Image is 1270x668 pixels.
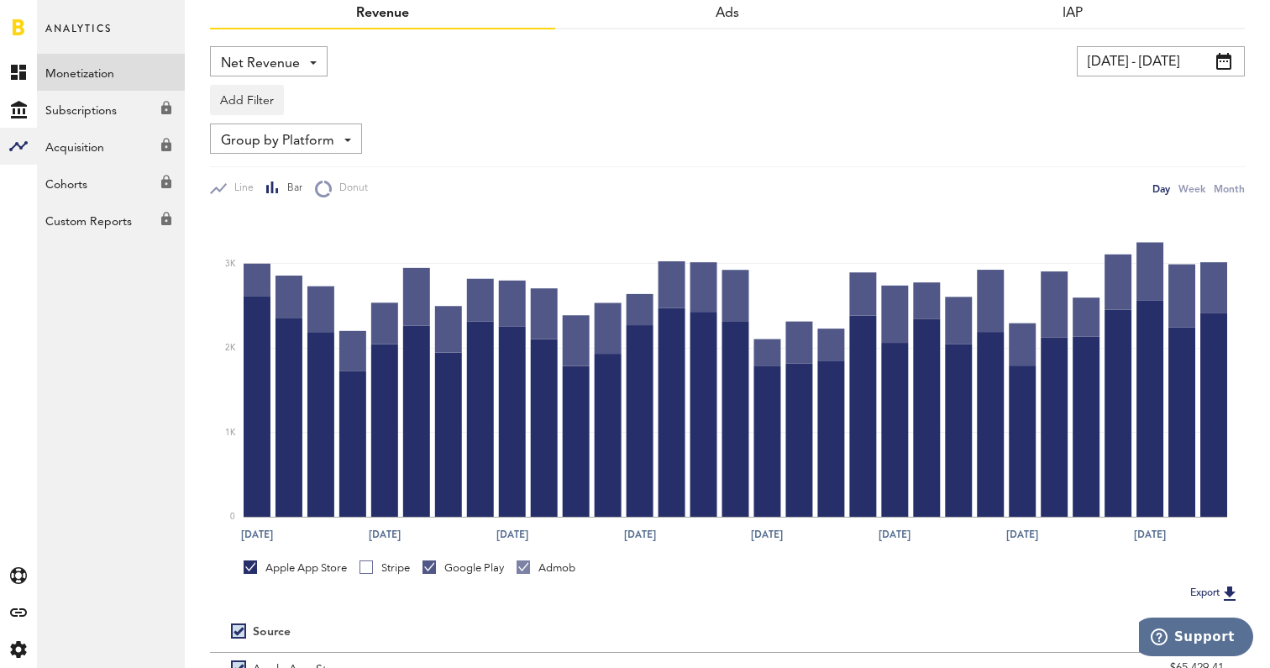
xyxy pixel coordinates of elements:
span: Analytics [45,18,112,54]
span: Net Revenue [221,50,300,78]
text: 1K [225,429,236,437]
div: Day [1152,180,1170,197]
span: Donut [332,181,368,196]
div: Google Play [422,560,504,576]
text: [DATE] [624,527,656,542]
text: 0 [230,513,235,521]
a: Custom Reports [37,202,185,239]
a: IAP [1063,7,1083,20]
text: [DATE] [879,527,911,542]
div: Apple App Store [244,560,347,576]
div: Month [1214,180,1245,197]
div: Admob [517,560,575,576]
text: 3K [225,260,236,268]
a: Revenue [356,7,409,20]
button: Export [1185,582,1245,604]
text: [DATE] [1134,527,1166,542]
a: Acquisition [37,128,185,165]
div: Week [1178,180,1205,197]
text: 2K [225,344,236,352]
a: Cohorts [37,165,185,202]
button: Add Filter [210,85,284,115]
text: [DATE] [751,527,783,542]
iframe: Opens a widget where you can find more information [1139,618,1253,660]
a: Monetization [37,54,185,91]
div: Stripe [359,560,410,576]
a: Ads [716,7,739,20]
text: [DATE] [369,527,401,542]
div: Source [253,625,291,639]
span: Bar [280,181,302,196]
text: [DATE] [1006,527,1038,542]
img: Export [1220,583,1240,603]
span: Line [227,181,254,196]
text: [DATE] [241,527,273,542]
span: Group by Platform [221,127,334,155]
text: [DATE] [496,527,528,542]
a: Subscriptions [37,91,185,128]
div: Period total [748,625,1224,639]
